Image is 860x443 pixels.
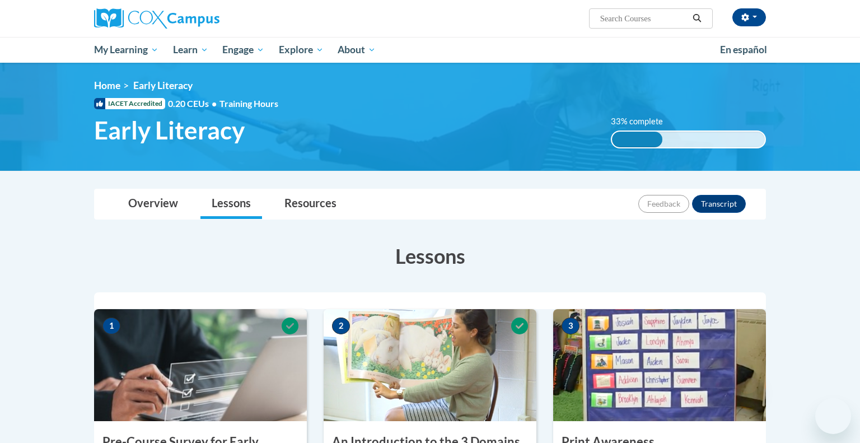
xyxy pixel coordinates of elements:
[338,43,376,57] span: About
[94,80,120,91] a: Home
[94,242,766,270] h3: Lessons
[815,398,851,434] iframe: Button to launch messaging window
[692,195,746,213] button: Transcript
[689,12,705,25] button: Search
[736,371,759,394] iframe: Close message
[94,43,158,57] span: My Learning
[331,37,384,63] a: About
[219,98,278,109] span: Training Hours
[87,37,166,63] a: My Learning
[166,37,216,63] a: Learn
[77,37,783,63] div: Main menu
[117,189,189,219] a: Overview
[720,44,767,55] span: En español
[273,189,348,219] a: Resources
[612,132,662,147] div: 33% complete
[133,80,193,91] span: Early Literacy
[102,318,120,334] span: 1
[222,43,264,57] span: Engage
[324,309,536,421] img: Course Image
[732,8,766,26] button: Account Settings
[94,8,307,29] a: Cox Campus
[94,115,245,145] span: Early Literacy
[94,8,219,29] img: Cox Campus
[638,195,689,213] button: Feedback
[212,98,217,109] span: •
[279,43,324,57] span: Explore
[94,309,307,421] img: Course Image
[611,115,675,128] label: 33% complete
[173,43,208,57] span: Learn
[553,309,766,421] img: Course Image
[332,318,350,334] span: 2
[272,37,331,63] a: Explore
[94,98,165,109] span: IACET Accredited
[215,37,272,63] a: Engage
[168,97,219,110] span: 0.20 CEUs
[200,189,262,219] a: Lessons
[713,38,774,62] a: En español
[599,12,689,25] input: Search Courses
[562,318,579,334] span: 3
